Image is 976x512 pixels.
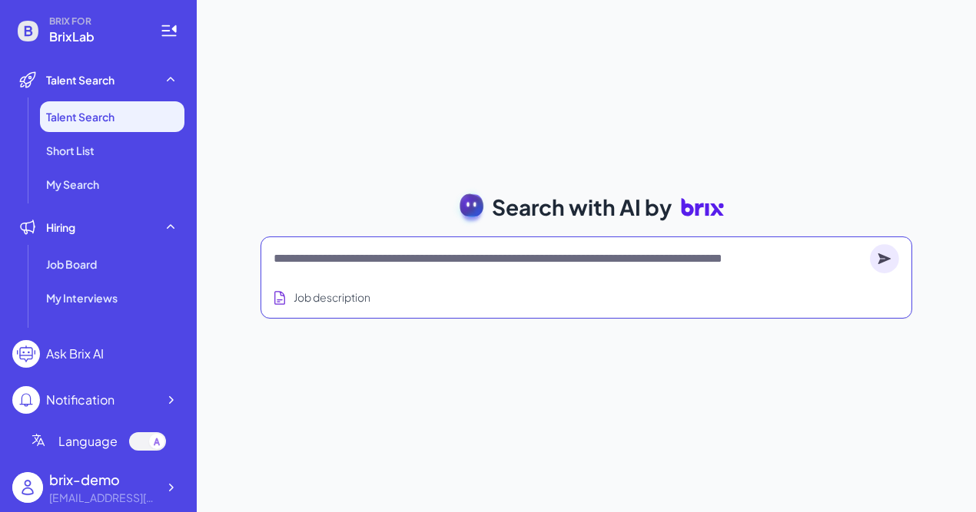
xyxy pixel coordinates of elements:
[46,143,95,158] span: Short List
[46,345,104,363] div: Ask Brix AI
[46,109,115,124] span: Talent Search
[49,15,141,28] span: BRIX FOR
[46,220,75,235] span: Hiring
[58,432,118,451] span: Language
[46,72,115,88] span: Talent Search
[46,256,97,272] span: Job Board
[49,28,141,46] span: BrixLab
[46,290,118,306] span: My Interviews
[46,324,101,339] span: Talent Pool
[49,469,157,490] div: brix-demo
[269,283,373,312] button: Search using job description
[492,191,672,223] span: Search with AI by
[12,472,43,503] img: user_logo.png
[46,391,115,409] div: Notification
[46,177,99,192] span: My Search
[49,490,157,506] div: brix-demo@brix.com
